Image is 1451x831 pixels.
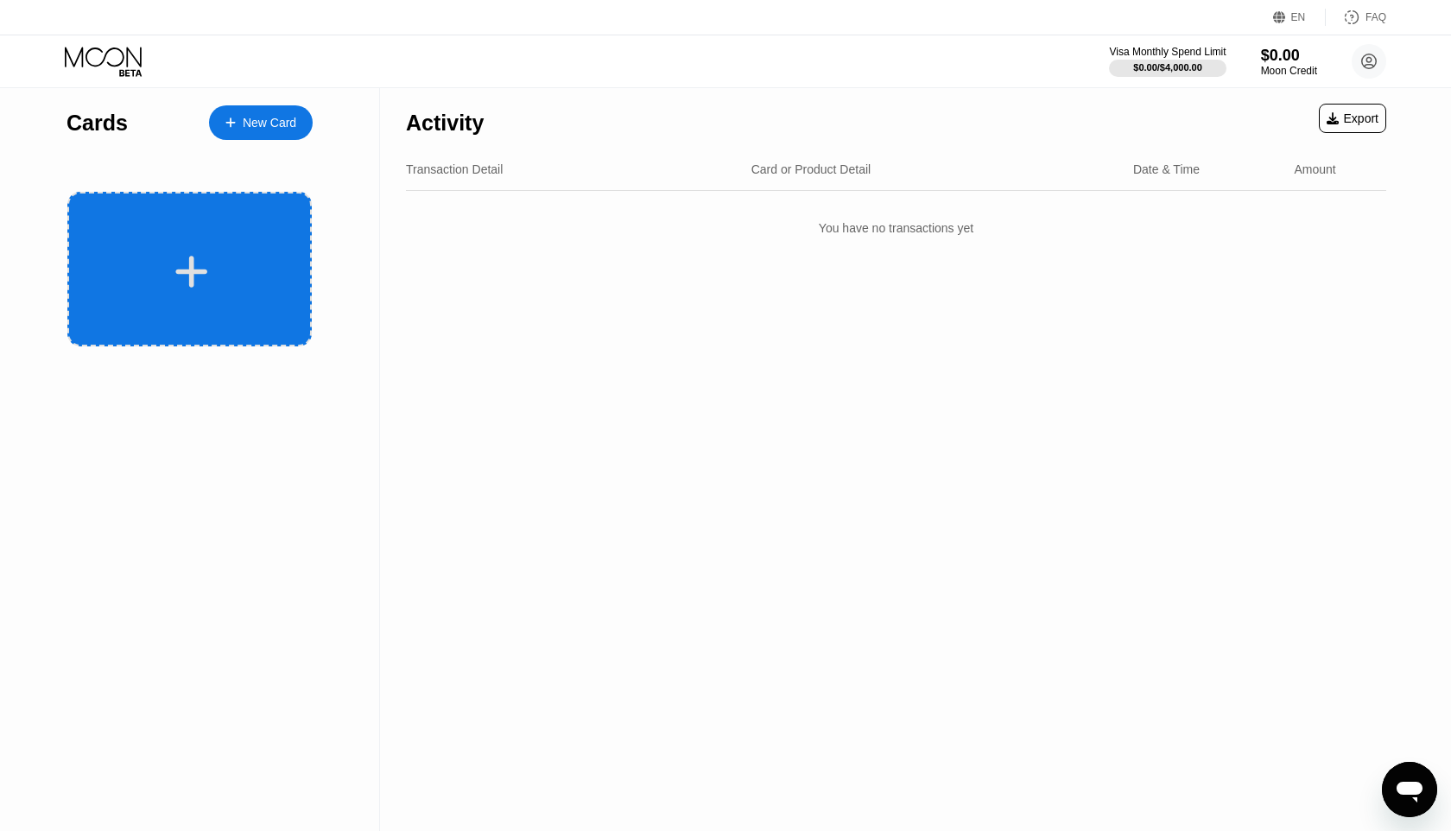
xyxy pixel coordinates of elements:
div: $0.00Moon Credit [1261,47,1317,77]
div: Cards [67,111,128,136]
div: Export [1319,104,1386,133]
div: FAQ [1326,9,1386,26]
div: $0.00 [1261,47,1317,65]
div: Visa Monthly Spend Limit$0.00/$4,000.00 [1109,46,1226,77]
div: Card or Product Detail [751,162,871,176]
div: Visa Monthly Spend Limit [1109,46,1226,58]
div: Amount [1294,162,1335,176]
div: EN [1291,11,1306,23]
div: Export [1327,111,1378,125]
div: Moon Credit [1261,65,1317,77]
div: New Card [209,105,313,140]
div: EN [1273,9,1326,26]
div: Transaction Detail [406,162,503,176]
div: Date & Time [1133,162,1200,176]
div: You have no transactions yet [406,204,1386,252]
div: FAQ [1365,11,1386,23]
div: New Card [243,116,296,130]
div: Activity [406,111,484,136]
iframe: Button to launch messaging window [1382,762,1437,817]
div: $0.00 / $4,000.00 [1133,62,1202,73]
